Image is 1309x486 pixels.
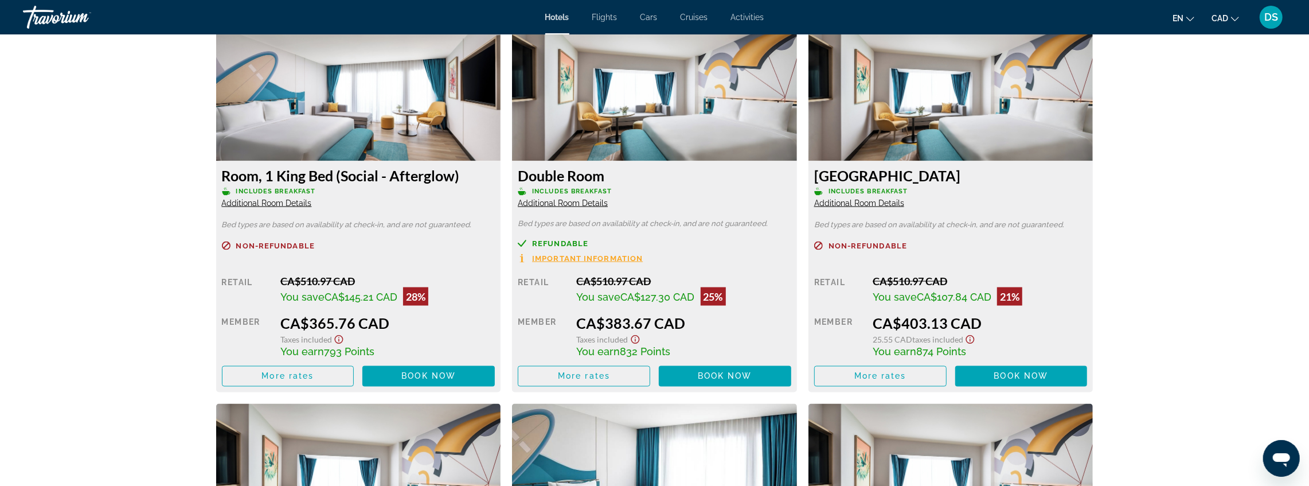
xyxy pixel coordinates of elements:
[1212,14,1228,23] span: CAD
[280,291,325,303] span: You save
[873,345,916,357] span: You earn
[873,275,1087,287] div: CA$510.97 CAD
[592,13,618,22] a: Flights
[1173,14,1183,23] span: en
[621,291,695,303] span: CA$127.30 CAD
[1173,10,1194,26] button: Change language
[577,275,791,287] div: CA$510.97 CAD
[577,335,628,344] span: Taxes included
[814,167,1088,184] h3: [GEOGRAPHIC_DATA]
[814,275,864,306] div: Retail
[701,287,726,306] div: 25%
[577,345,620,357] span: You earn
[222,167,495,184] h3: Room, 1 King Bed (Social - Afterglow)
[912,335,963,344] span: Taxes included
[114,67,123,76] img: tab_keywords_by_traffic_grey.svg
[518,167,791,184] h3: Double Room
[280,335,332,344] span: Taxes included
[31,67,40,76] img: tab_domain_overview_orange.svg
[829,242,907,250] span: Non-refundable
[18,30,28,39] img: website_grey.svg
[558,372,610,381] span: More rates
[994,372,1049,381] span: Book now
[403,287,428,306] div: 28%
[829,188,908,195] span: Includes Breakfast
[1263,440,1300,477] iframe: Button to launch messaging window
[955,366,1088,387] button: Book now
[362,366,495,387] button: Book now
[324,345,374,357] span: 793 Points
[1256,5,1286,29] button: User Menu
[127,68,193,75] div: Keywords by Traffic
[222,221,495,229] p: Bed types are based on availability at check-in, and are not guaranteed.
[620,345,671,357] span: 832 Points
[814,366,947,387] button: More rates
[640,13,658,22] a: Cars
[518,314,568,357] div: Member
[808,18,1093,161] img: 3193786f-b51d-41f7-9a25-60c7b59c0b71.jpeg
[280,345,324,357] span: You earn
[532,240,588,247] span: Refundable
[518,199,608,208] span: Additional Room Details
[814,314,864,357] div: Member
[518,275,568,306] div: Retail
[401,372,456,381] span: Book now
[1212,10,1239,26] button: Change currency
[222,275,272,306] div: Retail
[512,18,797,161] img: 3193786f-b51d-41f7-9a25-60c7b59c0b71.jpeg
[518,366,650,387] button: More rates
[873,314,1087,332] div: CA$403.13 CAD
[681,13,708,22] a: Cruises
[216,18,501,161] img: 4087b57e-cfa9-4323-bbc9-b1251dc14071.jpeg
[659,366,791,387] button: Book now
[325,291,397,303] span: CA$145.21 CAD
[917,291,991,303] span: CA$107.84 CAD
[44,68,103,75] div: Domain Overview
[280,314,495,332] div: CA$365.76 CAD
[963,332,977,345] button: Show Taxes and Fees disclaimer
[518,239,791,248] a: Refundable
[532,255,643,262] span: Important Information
[997,287,1022,306] div: 21%
[854,372,906,381] span: More rates
[23,2,138,32] a: Travorium
[332,332,346,345] button: Show Taxes and Fees disclaimer
[577,291,621,303] span: You save
[873,335,912,344] span: 25.55 CAD
[731,13,764,22] a: Activities
[222,366,354,387] button: More rates
[18,18,28,28] img: logo_orange.svg
[814,221,1088,229] p: Bed types are based on availability at check-in, and are not guaranteed.
[698,372,752,381] span: Book now
[577,314,791,332] div: CA$383.67 CAD
[261,372,314,381] span: More rates
[280,275,495,287] div: CA$510.97 CAD
[814,199,904,208] span: Additional Room Details
[532,188,612,195] span: Includes Breakfast
[518,254,643,263] button: Important Information
[916,345,966,357] span: 874 Points
[545,13,569,22] a: Hotels
[518,220,791,228] p: Bed types are based on availability at check-in, and are not guaranteed.
[30,30,126,39] div: Domain: [DOMAIN_NAME]
[873,291,917,303] span: You save
[32,18,56,28] div: v 4.0.25
[222,314,272,357] div: Member
[1264,11,1278,23] span: DS
[236,188,316,195] span: Includes Breakfast
[222,199,312,208] span: Additional Room Details
[628,332,642,345] button: Show Taxes and Fees disclaimer
[236,242,315,250] span: Non-refundable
